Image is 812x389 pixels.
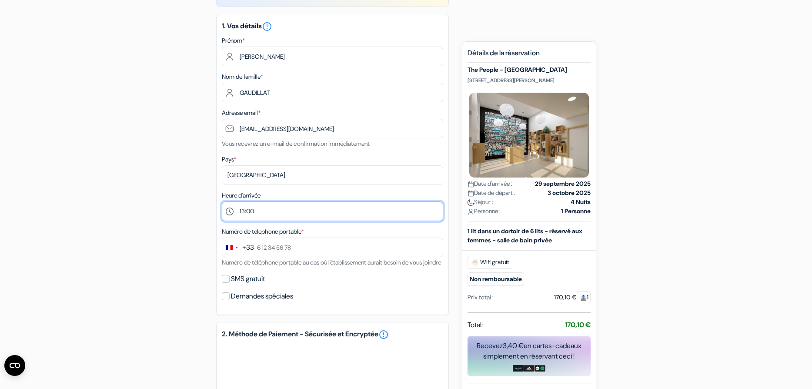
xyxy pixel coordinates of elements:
[222,238,254,257] button: Change country, selected France (+33)
[468,190,474,197] img: calendar.svg
[468,227,582,244] b: 1 lit dans un dortoir de 6 lits - réservé aux femmes - salle de bain privée
[577,291,591,303] span: 1
[468,188,515,198] span: Date de départ :
[222,83,443,102] input: Entrer le nom de famille
[468,199,474,206] img: moon.svg
[468,49,591,63] h5: Détails de la réservation
[378,329,389,340] a: error_outline
[222,36,245,45] label: Prénom
[535,179,591,188] strong: 29 septembre 2025
[524,365,535,372] img: adidas-card.png
[468,207,501,216] span: Personne :
[222,258,441,266] small: Numéro de téléphone portable au cas où l'établissement aurait besoin de vous joindre
[4,355,25,376] button: Ouvrir le widget CMP
[262,21,272,32] i: error_outline
[513,365,524,372] img: amazon-card-no-text.png
[468,66,591,74] h5: The People - [GEOGRAPHIC_DATA]
[222,155,236,164] label: Pays
[231,273,265,285] label: SMS gratuit
[222,21,443,32] h5: 1. Vos détails
[535,365,545,372] img: uber-uber-eats-card.png
[468,256,513,269] span: Wifi gratuit
[222,140,370,148] small: Vous recevrez un e-mail de confirmation immédiatement
[554,293,591,302] div: 170,10 €
[468,77,591,84] p: [STREET_ADDRESS][PERSON_NAME]
[571,198,591,207] strong: 4 Nuits
[222,191,261,200] label: Heure d'arrivée
[468,293,494,302] div: Prix total :
[468,198,493,207] span: Séjour :
[222,329,443,340] h5: 2. Méthode de Paiement - Sécurisée et Encryptée
[468,208,474,215] img: user_icon.svg
[231,290,293,302] label: Demandes spéciales
[548,188,591,198] strong: 3 octobre 2025
[222,47,443,66] input: Entrez votre prénom
[222,227,304,236] label: Numéro de telephone portable
[222,72,263,81] label: Nom de famille
[468,341,591,362] div: Recevez en cartes-cadeaux simplement en réservant ceci !
[222,238,443,257] input: 6 12 34 56 78
[468,179,512,188] span: Date d'arrivée :
[468,320,483,330] span: Total:
[580,295,587,301] img: guest.svg
[242,242,254,253] div: +33
[262,21,272,30] a: error_outline
[503,341,524,350] span: 3,40 €
[561,207,591,216] strong: 1 Personne
[222,108,261,117] label: Adresse email
[565,320,591,329] strong: 170,10 €
[468,181,474,188] img: calendar.svg
[468,272,524,286] small: Non remboursable
[222,119,443,138] input: Entrer adresse e-mail
[471,259,478,266] img: free_wifi.svg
